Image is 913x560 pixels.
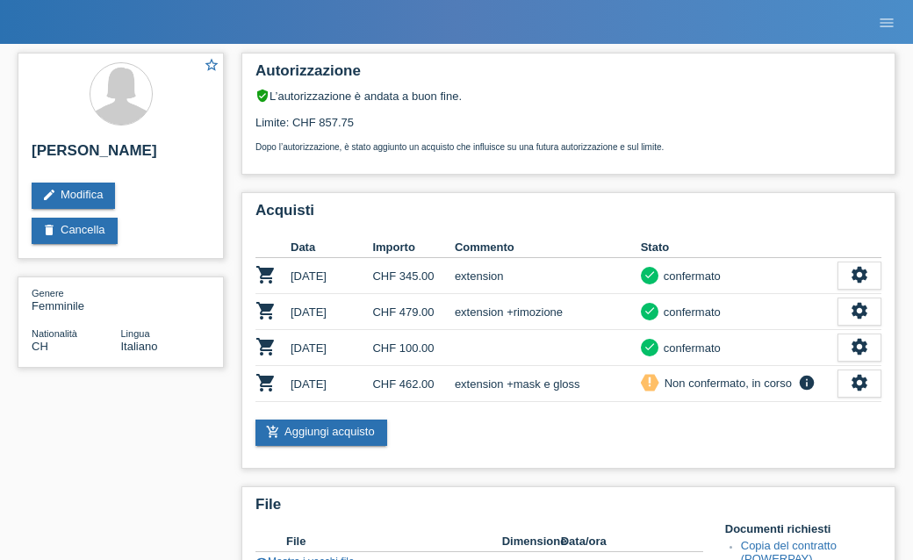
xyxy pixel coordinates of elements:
a: editModifica [32,183,115,209]
span: Italiano [121,340,158,353]
p: Dopo l’autorizzazione, è stato aggiunto un acquisto che influisce su una futura autorizzazione e ... [255,142,881,152]
i: check [643,269,656,281]
a: menu [869,17,904,27]
th: Importo [372,237,454,258]
span: Genere [32,288,64,298]
td: extension +rimozione [455,294,641,330]
td: CHF 100.00 [372,330,454,366]
td: CHF 479.00 [372,294,454,330]
div: L’autorizzazione è andata a buon fine. [255,89,881,103]
a: deleteCancella [32,218,118,244]
i: verified_user [255,89,270,103]
td: extension [455,258,641,294]
div: confermato [658,267,721,285]
th: Commento [455,237,641,258]
td: [DATE] [291,258,372,294]
div: confermato [658,303,721,321]
i: edit [42,188,56,202]
i: add_shopping_cart [266,425,280,439]
div: Non confermato, in corso [659,374,792,392]
div: confermato [658,339,721,357]
th: Stato [641,237,838,258]
h2: [PERSON_NAME] [32,142,210,169]
td: extension +mask e gloss [455,366,641,402]
i: settings [850,265,869,284]
i: POSP00024967 [255,336,277,357]
div: Femminile [32,286,121,312]
i: POSP00027011 [255,372,277,393]
span: Svizzera [32,340,48,353]
th: Dimensione [502,531,561,552]
i: star_border [204,57,219,73]
i: info [796,374,817,391]
td: [DATE] [291,330,372,366]
div: Limite: CHF 857.75 [255,103,881,152]
i: check [643,305,656,317]
span: Nationalità [32,328,77,339]
h2: Autorizzazione [255,62,881,89]
i: POSP00024811 [255,300,277,321]
h2: File [255,496,881,522]
td: [DATE] [291,294,372,330]
th: Data [291,237,372,258]
td: CHF 345.00 [372,258,454,294]
i: menu [878,14,895,32]
td: [DATE] [291,366,372,402]
th: Data/ora [561,531,679,552]
i: check [643,341,656,353]
span: Lingua [121,328,150,339]
a: add_shopping_cartAggiungi acquisto [255,420,387,446]
i: POSP00015421 [255,264,277,285]
h4: Documenti richiesti [725,522,881,535]
i: priority_high [643,376,656,388]
h2: Acquisti [255,202,881,228]
i: settings [850,301,869,320]
i: delete [42,223,56,237]
i: settings [850,337,869,356]
i: settings [850,373,869,392]
a: star_border [204,57,219,75]
td: CHF 462.00 [372,366,454,402]
th: File [286,531,502,552]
